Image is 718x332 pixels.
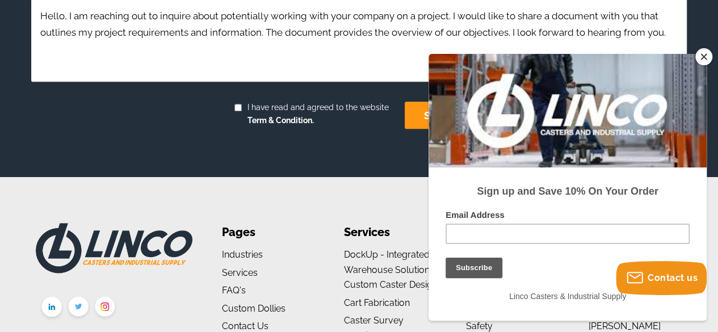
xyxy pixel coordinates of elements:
[222,303,285,314] a: Custom Dollies
[466,321,493,331] a: Safety
[222,223,316,242] li: Pages
[648,272,698,283] span: Contact us
[31,93,204,137] iframe: reCAPTCHA
[588,321,660,331] a: [PERSON_NAME]
[222,285,246,296] a: FAQ's
[17,204,74,224] input: Subscribe
[36,223,192,274] img: LINCO CASTERS & INDUSTRIAL SUPPLY
[695,48,712,65] button: Close
[247,116,314,125] strong: Term & Condition.
[39,294,65,322] img: linkedin.png
[344,279,438,290] a: Custom Caster Design
[616,261,707,295] button: Contact us
[12,17,69,37] button: Subscribe
[242,101,389,128] span: I have read and agreed to the website
[222,249,263,260] a: Industries
[81,238,198,247] span: Linco Casters & Industrial Supply
[17,156,261,170] label: Email Address
[222,267,258,278] a: Services
[405,102,484,129] input: submit
[92,294,119,322] img: instagram.png
[344,315,404,326] a: Caster Survey
[344,297,410,308] a: Cart Fabrication
[344,223,438,242] li: Services
[65,294,92,322] img: twitter.png
[234,104,242,111] input: I have read and agreed to the websiteTerm & Condition.
[222,321,268,331] a: Contact Us
[344,249,434,275] a: DockUp - Integrated Warehouse Solutions
[48,132,229,143] strong: Sign up and Save 10% On Your Order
